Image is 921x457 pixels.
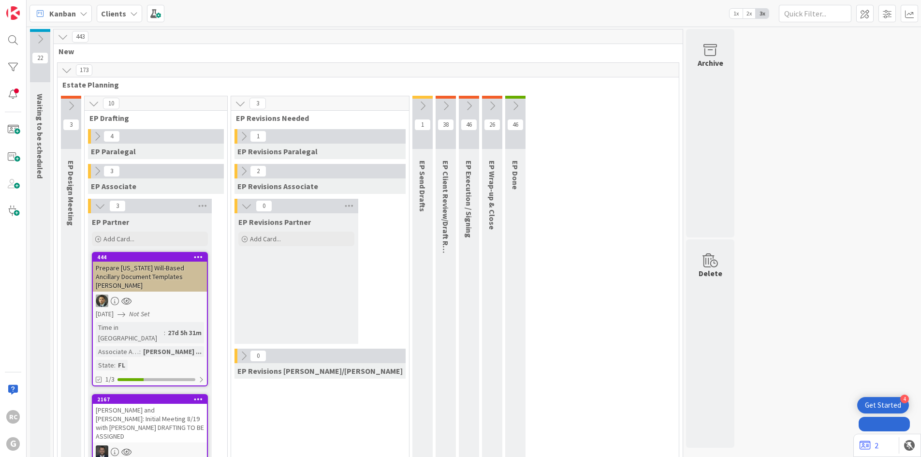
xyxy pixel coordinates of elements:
[93,253,207,292] div: 444Prepare [US_STATE] Will-Based Ancillary Document Templates [PERSON_NAME]
[32,52,48,64] span: 22
[237,147,318,156] span: EP Revisions Paralegal
[236,113,397,123] span: EP Revisions Needed
[438,119,454,131] span: 38
[96,346,139,357] div: Associate Assigned
[699,267,722,279] div: Delete
[103,98,119,109] span: 10
[66,161,76,226] span: EP Design Meeting
[72,31,88,43] span: 443
[250,235,281,243] span: Add Card...
[139,346,141,357] span: :
[6,6,20,20] img: Visit kanbanzone.com
[93,253,207,262] div: 444
[6,437,20,451] div: G
[865,400,901,410] div: Get Started
[900,395,909,403] div: 4
[97,254,207,261] div: 444
[93,295,207,307] div: CG
[96,295,108,307] img: CG
[129,310,150,318] i: Not Set
[507,119,524,131] span: 46
[103,165,120,177] span: 3
[97,396,207,403] div: 2167
[511,161,520,190] span: EP Done
[93,404,207,442] div: [PERSON_NAME] and [PERSON_NAME]: Initial Meeting 8/19 with [PERSON_NAME] DRAFTING TO BE ASSIGNED
[91,181,136,191] span: EP Associate
[96,309,114,319] span: [DATE]
[237,181,318,191] span: EP Revisions Associate
[35,94,45,178] span: Waiting to be scheduled
[256,200,272,212] span: 0
[141,346,204,357] div: [PERSON_NAME] ...
[6,410,20,424] div: RC
[249,98,266,109] span: 3
[62,80,667,89] span: Estate Planning
[730,9,743,18] span: 1x
[743,9,756,18] span: 2x
[93,395,207,442] div: 2167[PERSON_NAME] and [PERSON_NAME]: Initial Meeting 8/19 with [PERSON_NAME] DRAFTING TO BE ASSIGNED
[464,161,474,238] span: EP Execution / Signing
[414,119,431,131] span: 1
[779,5,851,22] input: Quick Filter...
[92,252,208,386] a: 444Prepare [US_STATE] Will-Based Ancillary Document Templates [PERSON_NAME]CG[DATE]Not SetTime in...
[76,64,92,76] span: 173
[165,327,204,338] div: 27d 5h 31m
[698,57,723,69] div: Archive
[164,327,165,338] span: :
[250,350,266,362] span: 0
[103,131,120,142] span: 4
[93,395,207,404] div: 2167
[96,360,114,370] div: State
[238,217,311,227] span: EP Revisions Partner
[89,113,215,123] span: EP Drafting
[487,161,497,230] span: EP Wrap-up & Close
[91,147,136,156] span: EP Paralegal
[101,9,126,18] b: Clients
[116,360,128,370] div: FL
[857,397,909,413] div: Open Get Started checklist, remaining modules: 4
[49,8,76,19] span: Kanban
[860,440,878,451] a: 2
[93,262,207,292] div: Prepare [US_STATE] Will-Based Ancillary Document Templates [PERSON_NAME]
[250,131,266,142] span: 1
[250,165,266,177] span: 2
[58,46,671,56] span: New
[114,360,116,370] span: :
[484,119,500,131] span: 26
[461,119,477,131] span: 46
[63,119,79,131] span: 3
[92,217,129,227] span: EP Partner
[103,235,134,243] span: Add Card...
[96,322,164,343] div: Time in [GEOGRAPHIC_DATA]
[756,9,769,18] span: 3x
[105,374,115,384] span: 1/3
[237,366,403,376] span: EP Revisions Brad/Jonas
[109,200,126,212] span: 3
[418,161,427,212] span: EP Send Drafts
[441,161,451,296] span: EP Client Review/Draft Review Meeting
